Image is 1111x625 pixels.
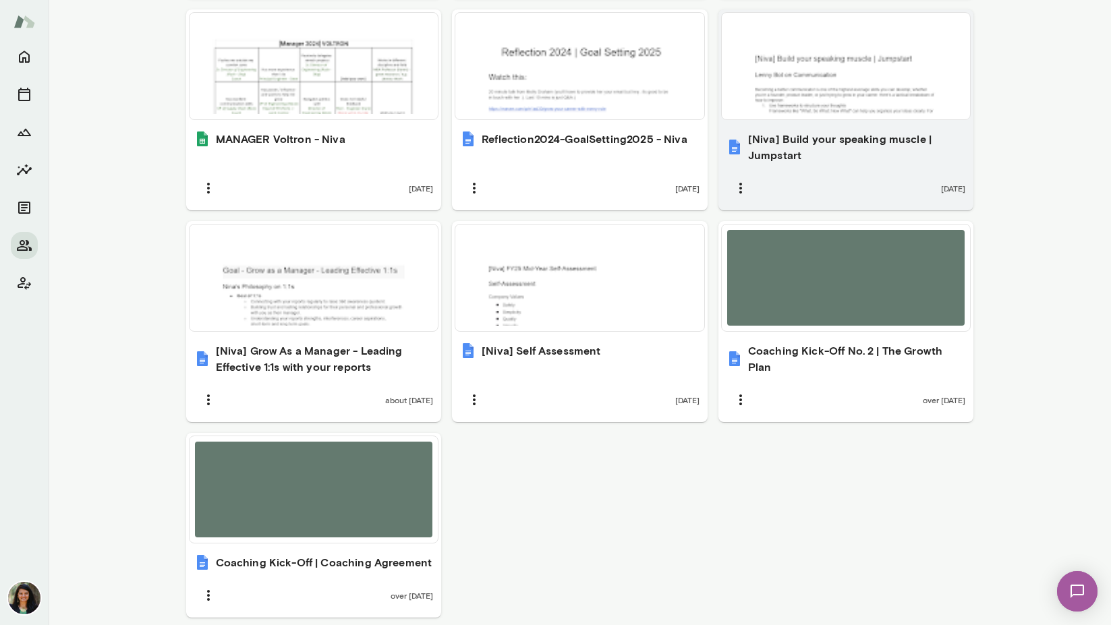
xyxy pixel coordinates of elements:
span: over [DATE] [923,394,965,405]
h6: MANAGER Voltron - Niva [216,131,345,147]
img: Nina Patel [8,582,40,614]
h6: [Niva] Build your speaking muscle | Jumpstart [748,131,966,163]
button: Insights [11,156,38,183]
h6: [Niva] Self Assessment [482,343,600,359]
button: Client app [11,270,38,297]
h6: Coaching Kick-Off | Coaching Agreement [216,554,432,570]
h6: [Niva] Grow As a Manager - Leading Effective 1:1s with your reports [216,343,434,375]
span: about [DATE] [385,394,433,405]
img: Reflection2024-GoalSetting2025 - Niva [460,131,476,147]
span: [DATE] [941,183,965,194]
img: MANAGER Voltron - Niva [194,131,210,147]
button: Members [11,232,38,259]
span: [DATE] [409,183,433,194]
button: Documents [11,194,38,221]
button: Sessions [11,81,38,108]
img: [Niva] Build your speaking muscle | Jumpstart [727,139,743,155]
button: Home [11,43,38,70]
button: Growth Plan [11,119,38,146]
span: [DATE] [675,394,700,405]
img: Coaching Kick-Off No. 2 | The Growth Plan [727,351,743,367]
img: Mento [13,9,35,34]
h6: Reflection2024-GoalSetting2025 - Niva [482,131,687,147]
img: Coaching Kick-Off | Coaching Agreement [194,554,210,570]
span: [DATE] [675,183,700,194]
img: [Niva] Self Assessment [460,343,476,359]
h6: Coaching Kick-Off No. 2 | The Growth Plan [748,343,966,375]
img: [Niva] Grow As a Manager - Leading Effective 1:1s with your reports [194,351,210,367]
span: over [DATE] [391,590,433,601]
